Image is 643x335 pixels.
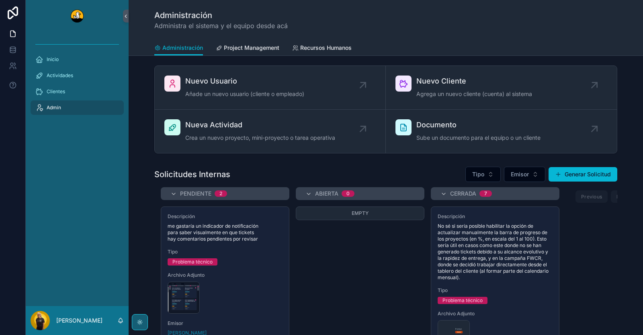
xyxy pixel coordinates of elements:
span: Agrega un nuevo cliente (cuenta) al sistema [416,90,532,98]
a: Admin [31,100,124,115]
div: 2 [219,190,222,197]
span: Nuevo Cliente [416,76,532,87]
span: me gastaría un indicador de notificación para saber visualmente en que tickets hay comentarios pe... [168,223,283,242]
span: Clientes [47,88,65,95]
span: Sube un documento para el equipo o un cliente [416,134,541,142]
a: Inicio [31,52,124,67]
h1: Administración [154,10,288,21]
img: App logo [71,10,84,22]
div: Problema técnico [442,297,483,304]
span: Descripción [168,213,283,220]
span: Administra el sistema y el equipo desde acá [154,21,288,31]
span: Cerrada [450,190,476,198]
span: Crea un nuevo proyecto, mini-proyecto o tarea operativa [185,134,335,142]
a: Clientes [31,84,124,99]
span: Tipo [168,249,283,255]
span: Emisor [168,320,283,327]
span: Descripción [438,213,553,220]
h1: Solicitudes Internas [154,169,230,180]
div: 7 [484,190,487,197]
span: Administración [162,44,203,52]
span: Nuevo Usuario [185,76,304,87]
a: Administración [154,41,203,56]
span: Inicio [47,56,59,63]
p: [PERSON_NAME] [56,317,102,325]
a: Nuevo ClienteAgrega un nuevo cliente (cuenta) al sistema [386,66,617,110]
button: Select Button [504,167,545,182]
a: Nuevo UsuarioAñade un nuevo usuario (cliente o empleado) [155,66,386,110]
span: Emisor [511,170,529,178]
span: Archivo Adjunto [438,310,553,317]
button: Generar Solicitud [549,167,617,182]
span: Pendiente [180,190,211,198]
span: Abierta [315,190,338,198]
a: Recursos Humanos [292,41,352,57]
a: Nueva ActividadCrea un nuevo proyecto, mini-proyecto o tarea operativa [155,110,386,153]
span: Admin [47,104,61,111]
a: Project Management [216,41,279,57]
span: Project Management [224,44,279,52]
span: Empty [352,210,369,216]
a: DocumentoSube un documento para el equipo o un cliente [386,110,617,153]
button: Select Button [465,167,501,182]
div: 0 [346,190,350,197]
span: Tipo [472,170,484,178]
div: scrollable content [26,32,129,125]
a: Actividades [31,68,124,83]
span: Archivo Adjunto [168,272,283,278]
span: Añade un nuevo usuario (cliente o empleado) [185,90,304,98]
span: Actividades [47,72,73,79]
span: Documento [416,119,541,131]
div: Problema técnico [172,258,213,266]
span: Nueva Actividad [185,119,335,131]
span: No sé si sería posible habilitar la opción de actualizar manualmente la barra de progreso de los ... [438,223,553,281]
span: Recursos Humanos [300,44,352,52]
span: Tipo [438,287,553,294]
